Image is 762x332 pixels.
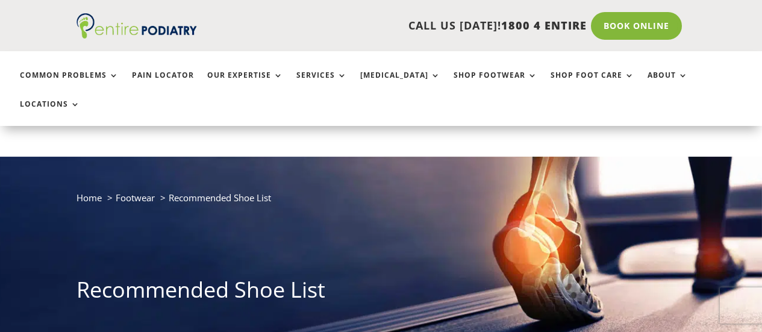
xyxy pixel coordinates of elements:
[360,71,440,97] a: [MEDICAL_DATA]
[77,192,102,204] a: Home
[77,190,686,215] nav: breadcrumb
[296,71,347,97] a: Services
[77,13,197,39] img: logo (1)
[213,18,587,34] p: CALL US [DATE]!
[20,71,119,97] a: Common Problems
[116,192,155,204] a: Footwear
[132,71,194,97] a: Pain Locator
[648,71,688,97] a: About
[551,71,634,97] a: Shop Foot Care
[501,18,587,33] span: 1800 4 ENTIRE
[591,12,682,40] a: Book Online
[77,275,686,311] h1: Recommended Shoe List
[77,29,197,41] a: Entire Podiatry
[20,100,80,126] a: Locations
[169,192,271,204] span: Recommended Shoe List
[207,71,283,97] a: Our Expertise
[454,71,537,97] a: Shop Footwear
